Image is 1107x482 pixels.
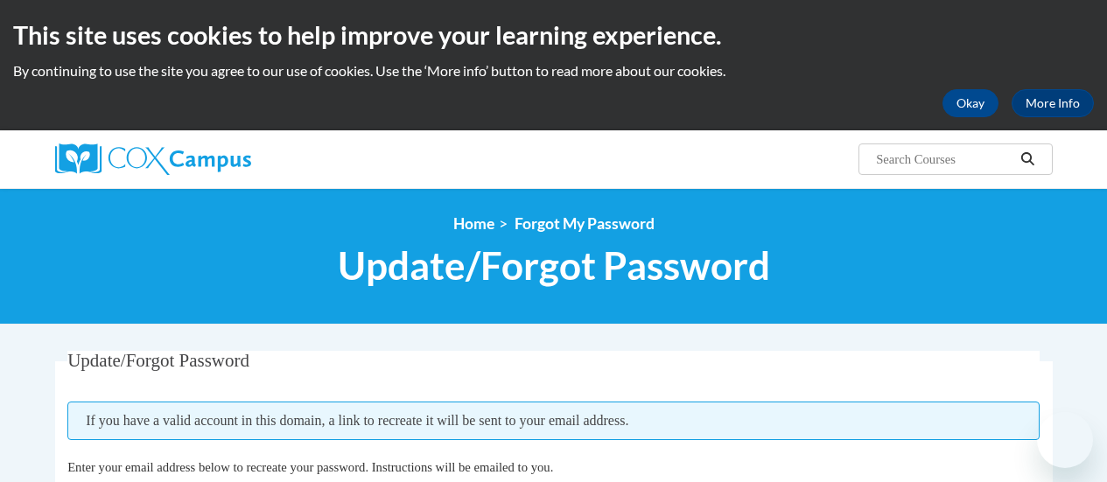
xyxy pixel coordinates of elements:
[515,214,655,233] span: Forgot My Password
[1014,149,1040,170] button: Search
[67,402,1040,440] span: If you have a valid account in this domain, a link to recreate it will be sent to your email addr...
[13,61,1094,80] p: By continuing to use the site you agree to our use of cookies. Use the ‘More info’ button to read...
[338,242,770,289] span: Update/Forgot Password
[1012,89,1094,117] a: More Info
[1037,412,1093,468] iframe: Button to launch messaging window
[13,17,1094,52] h2: This site uses cookies to help improve your learning experience.
[55,143,251,175] img: Cox Campus
[453,214,494,233] a: Home
[67,460,553,474] span: Enter your email address below to recreate your password. Instructions will be emailed to you.
[55,143,370,175] a: Cox Campus
[874,149,1014,170] input: Search Courses
[67,350,249,371] span: Update/Forgot Password
[942,89,998,117] button: Okay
